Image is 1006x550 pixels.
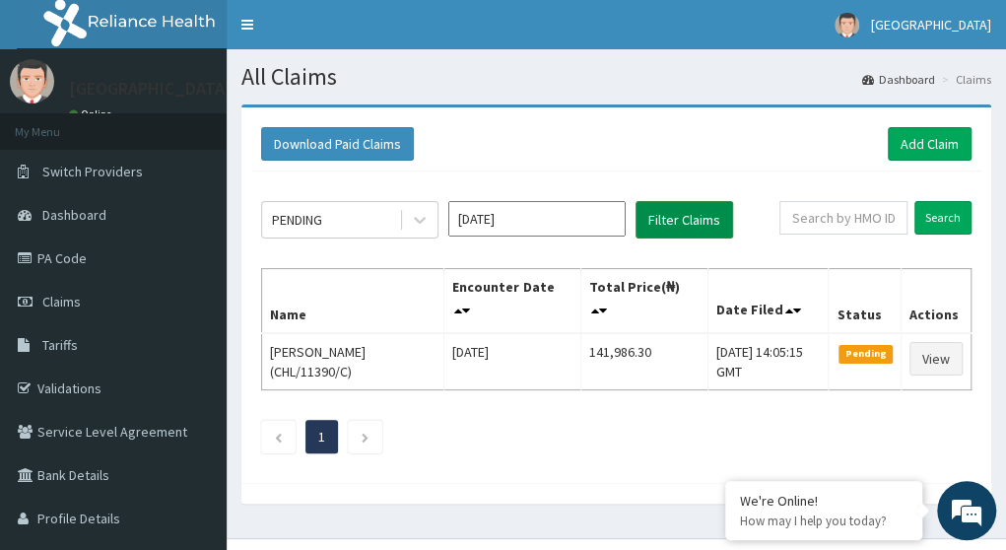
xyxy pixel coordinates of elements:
span: Switch Providers [42,163,143,180]
a: Previous page [274,428,283,446]
p: How may I help you today? [740,513,907,529]
a: Add Claim [888,127,972,161]
button: Filter Claims [636,201,733,239]
span: [GEOGRAPHIC_DATA] [871,16,991,34]
span: We're online! [114,155,272,354]
button: Download Paid Claims [261,127,414,161]
img: User Image [10,59,54,103]
input: Select Month and Year [448,201,626,237]
a: Online [69,107,116,121]
th: Date Filed [708,269,829,334]
td: [DATE] [444,333,581,390]
th: Total Price(₦) [581,269,708,334]
td: [PERSON_NAME] (CHL/11390/C) [262,333,444,390]
h1: All Claims [241,64,991,90]
input: Search [914,201,972,235]
th: Encounter Date [444,269,581,334]
a: View [909,342,963,376]
span: Claims [42,293,81,310]
img: User Image [835,13,859,37]
a: Next page [361,428,369,446]
th: Actions [901,269,971,334]
th: Status [829,269,902,334]
th: Name [262,269,444,334]
input: Search by HMO ID [779,201,907,235]
p: [GEOGRAPHIC_DATA] [69,80,232,98]
img: d_794563401_company_1708531726252_794563401 [36,99,80,148]
div: Minimize live chat window [323,10,370,57]
textarea: Type your message and hit 'Enter' [10,352,375,421]
div: PENDING [272,210,322,230]
span: Pending [838,345,893,363]
a: Dashboard [862,71,935,88]
td: [DATE] 14:05:15 GMT [708,333,829,390]
div: Chat with us now [102,110,331,136]
div: We're Online! [740,492,907,510]
a: Page 1 is your current page [318,428,325,446]
span: Dashboard [42,206,106,224]
span: Tariffs [42,336,78,354]
li: Claims [937,71,991,88]
td: 141,986.30 [581,333,708,390]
